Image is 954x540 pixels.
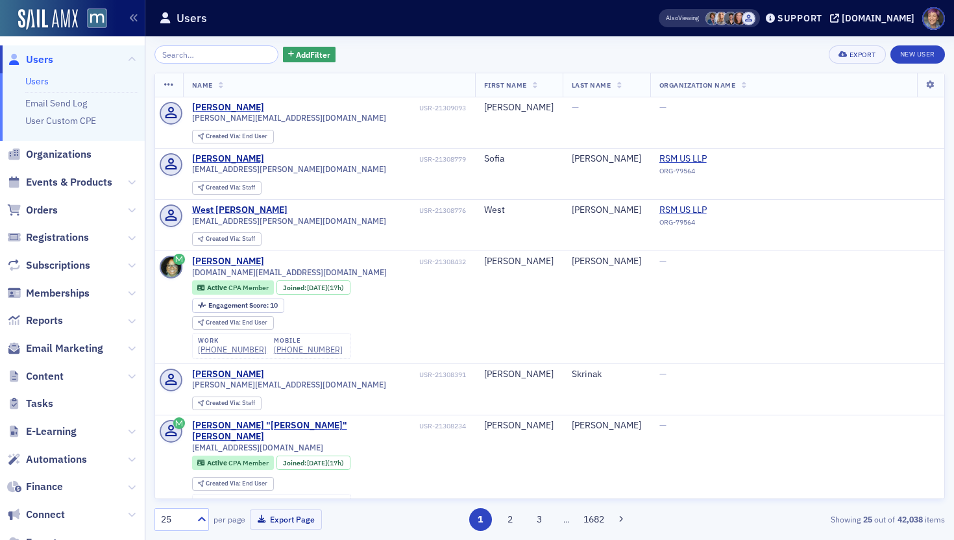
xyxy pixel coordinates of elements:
div: Engagement Score: 10 [192,299,284,313]
span: — [659,255,667,267]
h1: Users [177,10,207,26]
span: Joined : [283,284,308,292]
img: SailAMX [87,8,107,29]
div: West [484,204,554,216]
div: [PERSON_NAME] [484,369,554,380]
input: Search… [154,45,278,64]
div: USR-21308234 [419,422,466,430]
span: Tasks [26,397,53,411]
a: [PHONE_NUMBER] [274,345,343,354]
a: West [PERSON_NAME] [192,204,287,216]
a: Active CPA Member [197,284,268,292]
a: Orders [7,203,58,217]
span: Justin Chase [742,12,755,25]
a: Registrations [7,230,89,245]
div: Showing out of items [691,513,945,525]
span: [PERSON_NAME][EMAIL_ADDRESS][DOMAIN_NAME] [192,113,386,123]
span: [DOMAIN_NAME][EMAIL_ADDRESS][DOMAIN_NAME] [192,267,387,277]
a: Finance [7,480,63,494]
label: per page [214,513,245,525]
span: Reports [26,313,63,328]
div: Created Via: Staff [192,181,262,195]
div: USR-21309093 [266,104,466,112]
div: ORG-79564 [659,167,777,180]
span: First Name [484,80,527,90]
span: Natalie Antonakas [733,12,746,25]
div: mobile [274,498,343,506]
div: Active: Active: CPA Member [192,280,275,295]
div: [PERSON_NAME] [572,420,641,432]
div: End User [206,480,267,487]
a: RSM US LLP [659,204,777,216]
span: Orders [26,203,58,217]
span: Active [207,283,228,292]
span: Automations [26,452,87,467]
a: Connect [7,508,65,522]
span: Engagement Score : [208,301,270,310]
div: End User [206,319,267,326]
strong: 42,038 [895,513,925,525]
button: Export Page [250,509,322,530]
div: USR-21308779 [266,155,466,164]
a: Email Send Log [25,97,87,109]
span: Name [192,80,213,90]
span: Viewing [666,14,699,23]
div: Created Via: End User [192,316,274,330]
img: SailAMX [18,9,78,30]
a: [PERSON_NAME] [192,256,264,267]
div: (17h) [307,459,344,467]
span: Last Name [572,80,611,90]
span: Created Via : [206,399,242,407]
span: … [557,513,576,525]
div: Staff [206,400,255,407]
div: mobile [274,337,343,345]
div: Also [666,14,678,22]
div: Created Via: Staff [192,232,262,246]
button: 1 [469,508,492,531]
span: Mary Beth Halpern [724,12,737,25]
span: Emily Trott [715,12,728,25]
span: [DATE] [307,458,327,467]
span: E-Learning [26,424,77,439]
a: Tasks [7,397,53,411]
a: [PERSON_NAME] [192,369,264,380]
button: 1682 [583,508,605,531]
div: Active: Active: CPA Member [192,456,275,470]
div: 10 [208,302,278,309]
a: Reports [7,313,63,328]
span: Finance [26,480,63,494]
a: Memberships [7,286,90,301]
a: Email Marketing [7,341,103,356]
span: Users [26,53,53,67]
div: 25 [161,513,190,526]
span: Created Via : [206,234,242,243]
button: 3 [528,508,551,531]
span: [EMAIL_ADDRESS][PERSON_NAME][DOMAIN_NAME] [192,216,386,226]
div: USR-21308432 [266,258,466,266]
span: Created Via : [206,183,242,191]
span: — [659,101,667,113]
a: Content [7,369,64,384]
a: [PERSON_NAME] [192,102,264,114]
div: [PERSON_NAME] [484,420,554,432]
span: — [659,419,667,431]
span: Chris Dougherty [705,12,719,25]
span: Add Filter [296,49,330,60]
div: Staff [206,184,255,191]
span: Created Via : [206,132,242,140]
span: Joined : [283,459,308,467]
div: Export [850,51,876,58]
span: Connect [26,508,65,522]
div: Support [777,12,822,24]
div: Joined: 2025-09-16 00:00:00 [276,456,350,470]
div: work [198,498,267,506]
span: [DATE] [307,283,327,292]
a: Users [7,53,53,67]
a: New User [890,45,945,64]
span: — [659,368,667,380]
span: CPA Member [228,283,269,292]
strong: 25 [861,513,874,525]
span: Events & Products [26,175,112,190]
div: USR-21308391 [266,371,466,379]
